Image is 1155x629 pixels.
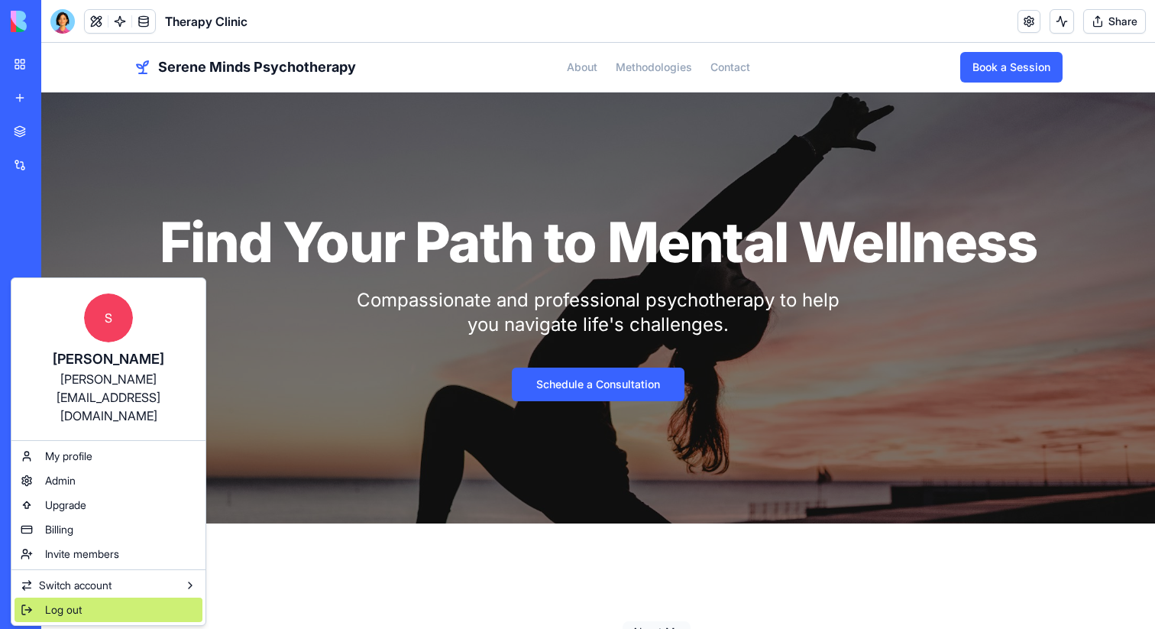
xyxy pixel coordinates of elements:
[27,370,190,425] div: [PERSON_NAME][EMAIL_ADDRESS][DOMAIN_NAME]
[84,293,133,342] span: S
[27,349,190,370] div: [PERSON_NAME]
[15,542,202,566] a: Invite members
[117,14,315,35] span: Serene Minds Psychotherapy
[92,172,1021,227] h1: Find Your Path to Mental Wellness
[45,473,76,488] span: Admin
[45,546,119,562] span: Invite members
[45,522,73,537] span: Billing
[45,602,82,618] span: Log out
[15,517,202,542] a: Billing
[15,493,202,517] a: Upgrade
[574,17,651,32] a: Methodologies
[39,578,112,593] span: Switch account
[581,579,649,600] div: About Me
[669,17,709,32] a: Contact
[526,17,556,32] a: About
[919,9,1021,40] a: Book a Session
[15,469,202,493] a: Admin
[300,245,814,294] p: Compassionate and professional psychotherapy to help you navigate life's challenges.
[45,449,92,464] span: My profile
[92,14,315,35] a: Serene Minds Psychotherapy
[15,281,202,437] a: S[PERSON_NAME][PERSON_NAME][EMAIL_ADDRESS][DOMAIN_NAME]
[45,498,86,513] span: Upgrade
[15,444,202,469] a: My profile
[471,325,643,358] a: Schedule a Consultation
